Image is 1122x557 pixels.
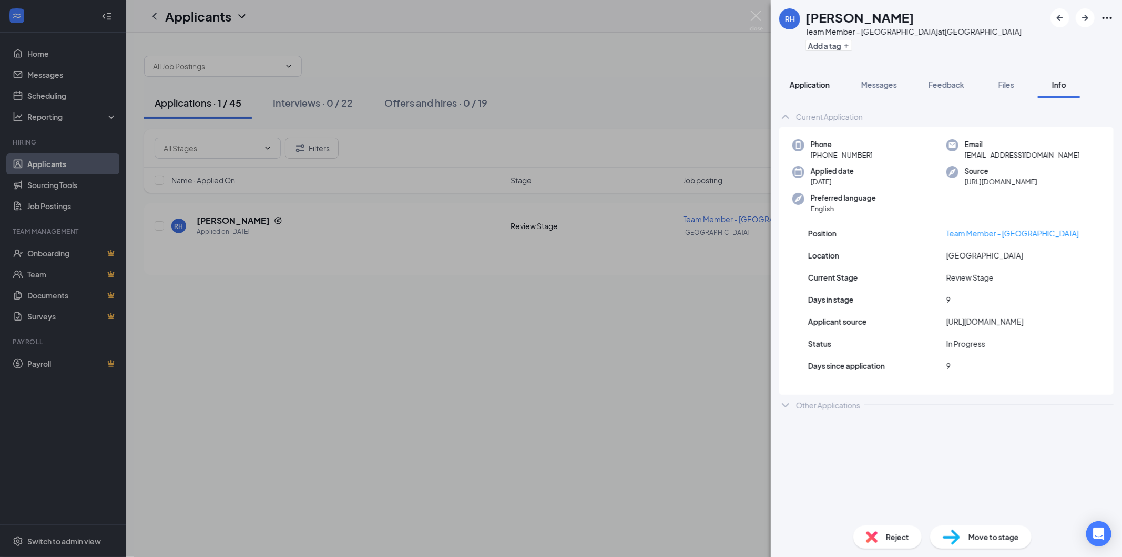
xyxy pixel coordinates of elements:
[1101,12,1114,24] svg: Ellipses
[811,166,854,177] span: Applied date
[785,14,795,24] div: RH
[811,177,854,187] span: [DATE]
[796,400,860,410] div: Other Applications
[779,110,792,123] svg: ChevronUp
[968,531,1019,543] span: Move to stage
[946,316,1024,327] span: [URL][DOMAIN_NAME]
[1054,12,1066,24] svg: ArrowLeftNew
[796,111,863,122] div: Current Application
[946,360,951,372] span: 9
[805,26,1022,37] div: Team Member - [GEOGRAPHIC_DATA] at [GEOGRAPHIC_DATA]
[805,8,914,26] h1: [PERSON_NAME]
[790,80,830,89] span: Application
[946,229,1079,238] a: Team Member - [GEOGRAPHIC_DATA]
[811,150,873,160] span: [PHONE_NUMBER]
[946,338,985,349] span: In Progress
[808,228,837,239] span: Position
[1079,12,1092,24] svg: ArrowRight
[1086,521,1111,546] div: Open Intercom Messenger
[811,203,876,214] span: English
[1050,8,1069,27] button: ArrowLeftNew
[808,316,867,327] span: Applicant source
[946,250,1023,261] span: [GEOGRAPHIC_DATA]
[843,43,850,49] svg: Plus
[886,531,909,543] span: Reject
[779,399,792,411] svg: ChevronDown
[965,177,1037,187] span: [URL][DOMAIN_NAME]
[998,80,1014,89] span: Files
[1052,80,1066,89] span: Info
[965,150,1080,160] span: [EMAIL_ADDRESS][DOMAIN_NAME]
[946,272,994,283] span: Review Stage
[811,139,873,150] span: Phone
[808,272,858,283] span: Current Stage
[808,338,831,349] span: Status
[808,360,885,372] span: Days since application
[1076,8,1095,27] button: ArrowRight
[965,166,1037,177] span: Source
[965,139,1080,150] span: Email
[808,250,839,261] span: Location
[861,80,897,89] span: Messages
[811,193,876,203] span: Preferred language
[808,294,854,305] span: Days in stage
[929,80,964,89] span: Feedback
[946,294,951,305] span: 9
[805,40,852,51] button: PlusAdd a tag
